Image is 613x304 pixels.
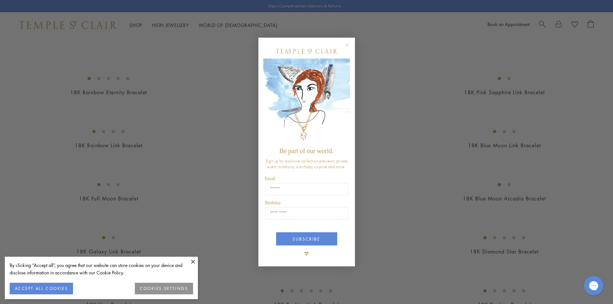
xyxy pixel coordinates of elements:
[347,44,355,52] button: Close dialog
[279,147,333,154] span: Be part of our world.
[265,176,275,181] span: Email
[300,247,313,260] img: TSC
[135,283,193,294] button: COOKIES SETTINGS
[265,183,348,195] input: Email
[581,274,607,298] iframe: Gorgias live chat messenger
[10,283,73,294] button: ACCEPT ALL COOKIES
[10,262,193,276] div: By clicking “Accept all”, you agree that our website can store cookies on your device and disclos...
[265,200,281,205] span: Birthday
[265,158,348,170] span: Sign up for exclusive collection previews, private event invitations, a birthday surprise and more.
[276,49,337,54] img: Temple St. Clair
[276,232,337,245] button: SUBSCRIBE
[263,59,350,144] img: c4a9eb12-d91a-4d4a-8ee0-386386f4f338.jpeg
